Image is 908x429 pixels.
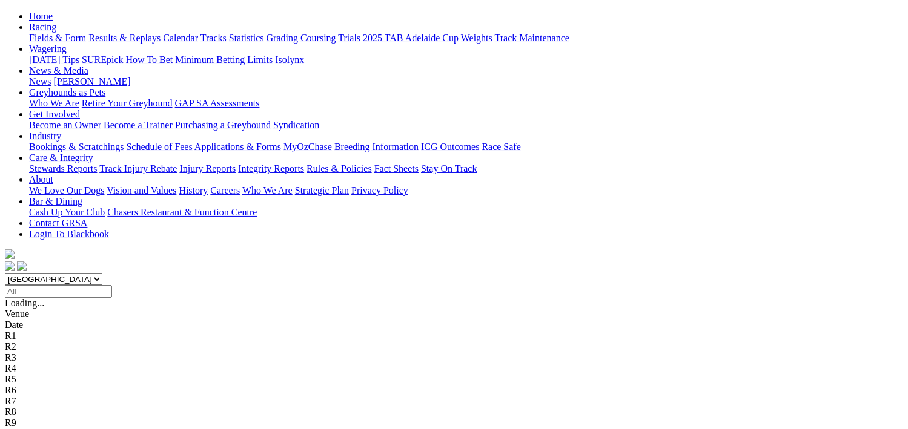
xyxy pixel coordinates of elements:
[5,418,903,428] div: R9
[29,120,101,130] a: Become an Owner
[29,44,67,54] a: Wagering
[238,163,304,174] a: Integrity Reports
[5,385,903,396] div: R6
[107,207,257,217] a: Chasers Restaurant & Function Centre
[29,22,56,32] a: Racing
[179,185,208,195] a: History
[29,207,105,217] a: Cash Up Your Club
[194,142,281,152] a: Applications & Forms
[29,109,80,119] a: Get Involved
[5,285,112,298] input: Select date
[29,207,903,218] div: Bar & Dining
[29,33,86,43] a: Fields & Form
[29,54,903,65] div: Wagering
[210,185,240,195] a: Careers
[29,163,97,174] a: Stewards Reports
[5,396,903,407] div: R7
[334,142,419,152] a: Breeding Information
[126,54,173,65] a: How To Bet
[82,54,123,65] a: SUREpick
[295,185,349,195] a: Strategic Plan
[482,142,520,152] a: Race Safe
[5,341,903,352] div: R2
[29,185,903,196] div: About
[126,142,192,152] a: Schedule of Fees
[5,330,903,341] div: R1
[29,76,51,87] a: News
[29,142,903,152] div: Industry
[5,261,15,271] img: facebook.svg
[29,185,104,195] a: We Love Our Dogs
[82,98,173,108] a: Retire Your Greyhound
[29,87,105,97] a: Greyhounds as Pets
[29,218,87,228] a: Contact GRSA
[5,319,903,330] div: Date
[29,11,53,21] a: Home
[338,33,360,43] a: Trials
[267,33,298,43] a: Grading
[29,196,82,206] a: Bar & Dining
[275,54,304,65] a: Isolynx
[29,76,903,87] div: News & Media
[5,363,903,374] div: R4
[29,98,79,108] a: Who We Are
[461,33,492,43] a: Weights
[175,120,271,130] a: Purchasing a Greyhound
[273,120,319,130] a: Syndication
[351,185,408,195] a: Privacy Policy
[307,163,372,174] a: Rules & Policies
[374,163,419,174] a: Fact Sheets
[200,33,227,43] a: Tracks
[29,33,903,44] div: Racing
[17,261,27,271] img: twitter.svg
[5,309,903,319] div: Venue
[163,33,198,43] a: Calendar
[88,33,161,43] a: Results & Replays
[421,163,477,174] a: Stay On Track
[242,185,293,195] a: Who We Are
[229,33,264,43] a: Statistics
[29,65,88,76] a: News & Media
[29,120,903,131] div: Get Involved
[5,352,903,363] div: R3
[29,131,61,141] a: Industry
[104,120,173,130] a: Become a Trainer
[179,163,236,174] a: Injury Reports
[107,185,176,195] a: Vision and Values
[53,76,130,87] a: [PERSON_NAME]
[29,142,124,152] a: Bookings & Scratchings
[175,98,260,108] a: GAP SA Assessments
[5,374,903,385] div: R5
[5,407,903,418] div: R8
[29,98,903,109] div: Greyhounds as Pets
[5,249,15,259] img: logo-grsa-white.png
[363,33,459,43] a: 2025 TAB Adelaide Cup
[29,152,93,163] a: Care & Integrity
[29,229,109,239] a: Login To Blackbook
[421,142,479,152] a: ICG Outcomes
[283,142,332,152] a: MyOzChase
[300,33,336,43] a: Coursing
[175,54,273,65] a: Minimum Betting Limits
[29,163,903,174] div: Care & Integrity
[29,174,53,185] a: About
[5,298,44,308] span: Loading...
[495,33,569,43] a: Track Maintenance
[99,163,177,174] a: Track Injury Rebate
[29,54,79,65] a: [DATE] Tips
